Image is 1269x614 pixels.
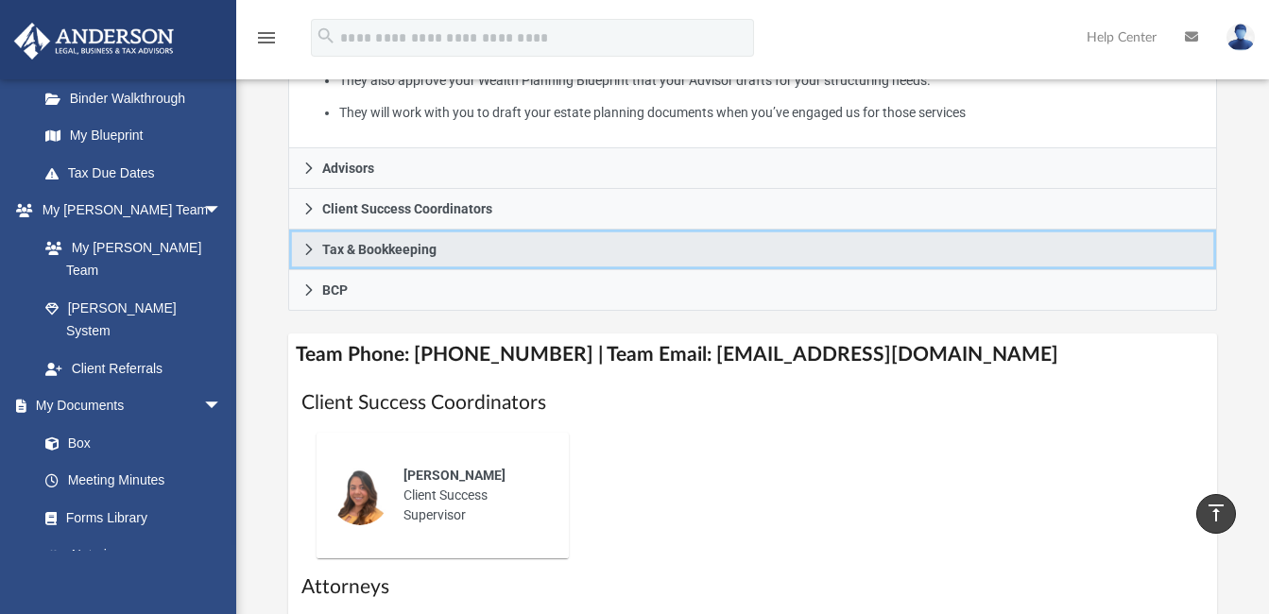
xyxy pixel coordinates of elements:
[26,79,250,117] a: Binder Walkthrough
[13,192,241,230] a: My [PERSON_NAME] Teamarrow_drop_down
[26,154,250,192] a: Tax Due Dates
[288,333,1218,376] h4: Team Phone: [PHONE_NUMBER] | Team Email: [EMAIL_ADDRESS][DOMAIN_NAME]
[26,117,241,155] a: My Blueprint
[390,452,556,538] div: Client Success Supervisor
[26,462,241,500] a: Meeting Minutes
[13,387,241,425] a: My Documentsarrow_drop_down
[255,26,278,49] i: menu
[403,468,506,483] span: [PERSON_NAME]
[255,36,278,49] a: menu
[322,243,437,256] span: Tax & Bookkeeping
[203,192,241,230] span: arrow_drop_down
[9,23,180,60] img: Anderson Advisors Platinum Portal
[301,573,1205,601] h1: Attorneys
[203,387,241,426] span: arrow_drop_down
[1205,502,1227,524] i: vertical_align_top
[1196,494,1236,534] a: vertical_align_top
[339,101,1204,125] li: They will work with you to draft your estate planning documents when you’ve engaged us for those ...
[26,499,232,537] a: Forms Library
[288,189,1218,230] a: Client Success Coordinators
[288,230,1218,270] a: Tax & Bookkeeping
[288,148,1218,189] a: Advisors
[26,537,241,574] a: Notarize
[26,229,232,289] a: My [PERSON_NAME] Team
[26,424,232,462] a: Box
[26,350,241,387] a: Client Referrals
[301,389,1205,417] h1: Client Success Coordinators
[339,69,1204,93] li: They also approve your Wealth Planning Blueprint that your Advisor drafts for your structuring ne...
[330,465,390,525] img: thumbnail
[26,289,241,350] a: [PERSON_NAME] System
[322,283,348,297] span: BCP
[288,270,1218,311] a: BCP
[322,202,492,215] span: Client Success Coordinators
[316,26,336,46] i: search
[1226,24,1255,51] img: User Pic
[322,162,374,175] span: Advisors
